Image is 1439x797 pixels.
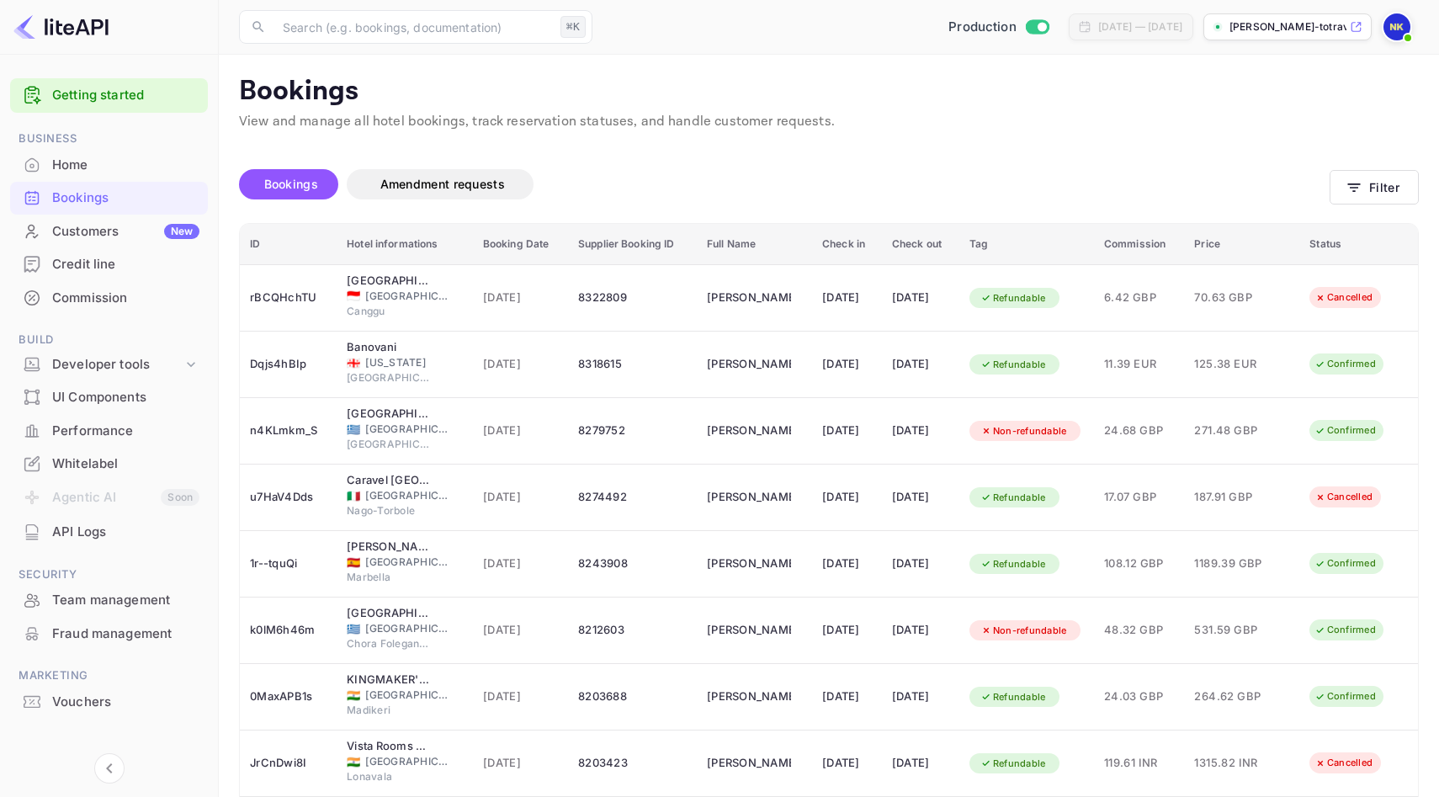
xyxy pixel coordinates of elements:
div: Arjun Rao [707,284,791,311]
span: 1315.82 INR [1194,754,1278,773]
span: [GEOGRAPHIC_DATA] [365,488,449,503]
span: [DATE] [483,688,558,706]
div: [DATE] [892,417,949,444]
div: account-settings tabs [239,169,1330,199]
span: Georgia [347,358,360,369]
div: Vouchers [10,686,208,719]
a: UI Components [10,381,208,412]
div: Douglas Woodworth [707,417,791,444]
span: [DATE] [483,355,558,374]
span: 24.03 GBP [1104,688,1175,706]
span: 531.59 GBP [1194,621,1278,640]
div: [DATE] [892,284,949,311]
p: View and manage all hotel bookings, track reservation statuses, and handle customer requests. [239,112,1419,132]
div: Non-refundable [969,421,1078,442]
th: Price [1184,224,1299,265]
div: Fraud management [10,618,208,651]
div: [DATE] [892,484,949,511]
span: 119.61 INR [1104,754,1175,773]
div: 8322809 [578,284,687,311]
span: Bookings [264,177,318,191]
div: k0lM6h46m [250,617,327,644]
span: Amendment requests [380,177,505,191]
th: ID [240,224,337,265]
div: Cancelled [1304,287,1383,308]
div: Home [10,149,208,182]
div: u7HaV4Dds [250,484,327,511]
div: [DATE] — [DATE] [1098,19,1182,35]
div: KINGMAKER'S Plantation with River Stream [347,672,431,688]
a: Performance [10,415,208,446]
th: Status [1299,224,1418,265]
span: 271.48 GBP [1194,422,1278,440]
div: Team management [52,591,199,610]
th: Check out [882,224,959,265]
span: Canggu [347,304,431,319]
a: Whitelabel [10,448,208,479]
span: [GEOGRAPHIC_DATA] [365,555,449,570]
span: [DATE] [483,621,558,640]
span: 108.12 GBP [1104,555,1175,573]
span: 70.63 GBP [1194,289,1278,307]
span: 11.39 EUR [1104,355,1175,374]
div: [DATE] [892,550,949,577]
span: 24.68 GBP [1104,422,1175,440]
div: [DATE] [892,750,949,777]
div: ⌘K [560,16,586,38]
div: Credit line [10,248,208,281]
span: 48.32 GBP [1104,621,1175,640]
div: [DATE] [892,683,949,710]
div: Performance [10,415,208,448]
div: Fraud management [52,624,199,644]
div: [DATE] [822,417,872,444]
div: [DATE] [822,484,872,511]
img: LiteAPI logo [13,13,109,40]
div: New [164,224,199,239]
div: Refundable [969,354,1057,375]
div: Bookings [10,182,208,215]
div: [DATE] [822,683,872,710]
span: 125.38 EUR [1194,355,1278,374]
div: Commission [52,289,199,308]
div: Banovani [347,339,431,356]
div: 1r--tquQi [250,550,327,577]
th: Check in [812,224,882,265]
div: Bookings [52,189,199,208]
div: Credit line [52,255,199,274]
div: API Logs [10,516,208,549]
button: Collapse navigation [94,753,125,784]
span: Production [948,18,1017,37]
div: Cancelled [1304,752,1383,773]
div: Aneri Bania [707,750,791,777]
div: [DATE] [822,617,872,644]
span: [DATE] [483,422,558,440]
div: [DATE] [822,550,872,577]
span: Madikeri [347,703,431,718]
span: 6.42 GBP [1104,289,1175,307]
div: 8212603 [578,617,687,644]
span: Marketing [10,667,208,685]
span: [US_STATE] [365,355,449,370]
div: API Logs [52,523,199,542]
div: 8274492 [578,484,687,511]
div: JrCnDwi8I [250,750,327,777]
div: n4KLmkm_S [250,417,327,444]
p: [PERSON_NAME]-totrave... [1229,19,1346,35]
div: Confirmed [1304,619,1387,640]
th: Supplier Booking ID [568,224,697,265]
a: Home [10,149,208,180]
span: India [347,757,360,768]
div: Arjun Rao [707,351,791,378]
a: Credit line [10,248,208,279]
div: rBCQHchTU [250,284,327,311]
span: Italy [347,491,360,502]
div: Developer tools [52,355,183,375]
div: Switch to Sandbox mode [942,18,1055,37]
p: Bookings [239,75,1419,109]
span: Greece [347,624,360,635]
span: [GEOGRAPHIC_DATA] [365,621,449,636]
div: Confirmed [1304,553,1387,574]
span: Marbella [347,570,431,585]
a: Fraud management [10,618,208,649]
input: Search (e.g. bookings, documentation) [273,10,554,44]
